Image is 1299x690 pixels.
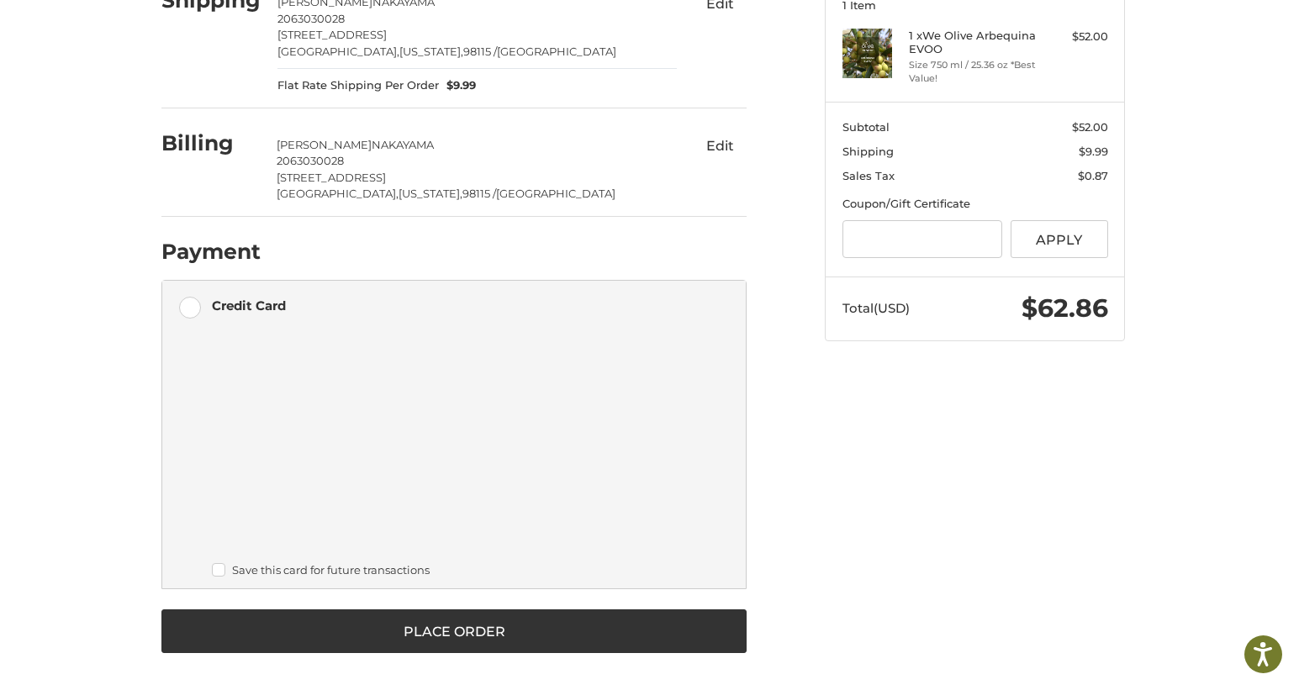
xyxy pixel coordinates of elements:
[209,335,725,558] iframe: Secure payment input frame
[693,133,747,160] button: Edit
[497,45,616,58] span: [GEOGRAPHIC_DATA]
[462,187,496,200] span: 98115 /
[24,25,190,39] p: We're away right now. Please check back later!
[1011,220,1108,258] button: Apply
[1072,120,1108,134] span: $52.00
[277,28,387,41] span: [STREET_ADDRESS]
[842,196,1108,213] div: Coupon/Gift Certificate
[909,29,1038,56] h4: 1 x We Olive Arbequina EVOO
[277,77,439,94] span: Flat Rate Shipping Per Order
[277,171,386,184] span: [STREET_ADDRESS]
[372,138,434,151] span: NAKAYAMA
[1078,169,1108,182] span: $0.87
[277,138,372,151] span: [PERSON_NAME]
[161,130,260,156] h2: Billing
[842,300,910,316] span: Total (USD)
[277,12,345,25] span: 2063030028
[842,169,895,182] span: Sales Tax
[909,58,1038,86] li: Size 750 ml / 25.36 oz *Best Value!
[842,145,894,158] span: Shipping
[212,563,721,577] label: Save this card for future transactions
[212,292,286,319] div: Credit Card
[842,220,1003,258] input: Gift Certificate or Coupon Code
[277,154,344,167] span: 2063030028
[161,609,747,653] button: Place Order
[1079,145,1108,158] span: $9.99
[161,239,261,265] h2: Payment
[399,187,462,200] span: [US_STATE],
[496,187,615,200] span: [GEOGRAPHIC_DATA]
[193,22,214,42] button: Open LiveChat chat widget
[463,45,497,58] span: 98115 /
[1042,29,1108,45] div: $52.00
[439,77,477,94] span: $9.99
[1022,292,1108,324] span: $62.86
[842,120,890,134] span: Subtotal
[399,45,463,58] span: [US_STATE],
[277,187,399,200] span: [GEOGRAPHIC_DATA],
[277,45,399,58] span: [GEOGRAPHIC_DATA],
